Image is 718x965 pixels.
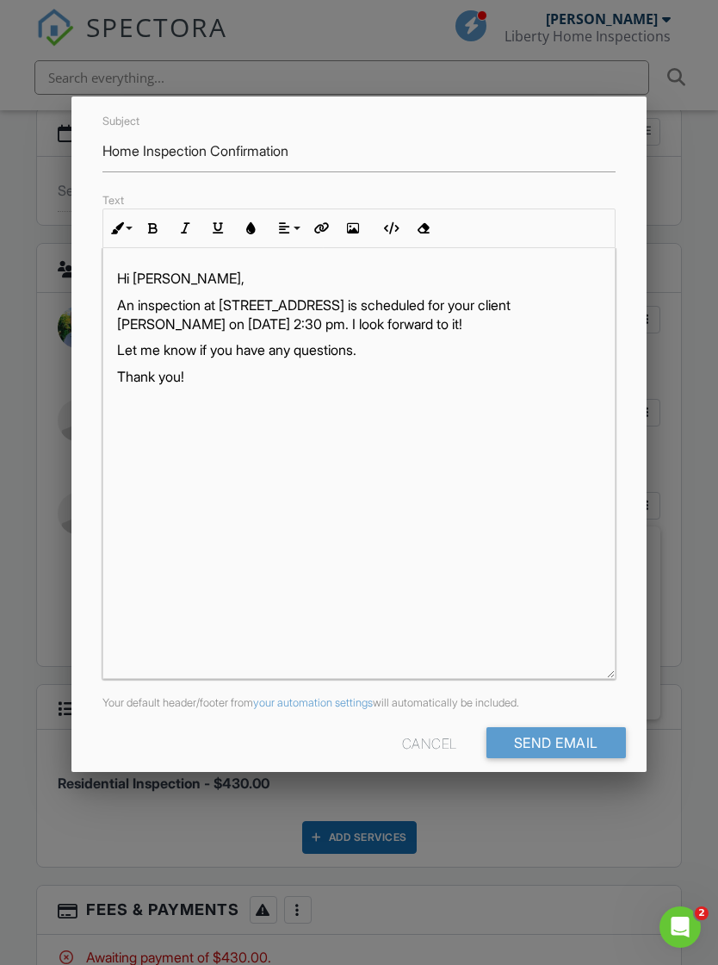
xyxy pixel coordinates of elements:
button: Code View [374,212,406,245]
p: Hi [PERSON_NAME], [117,269,600,288]
button: Insert Link (⌘K) [304,212,337,245]
button: Bold (⌘B) [136,212,169,245]
button: Colors [234,212,267,245]
p: An inspection at [STREET_ADDRESS] is scheduled for your client [PERSON_NAME] on [DATE] 2:30 pm. I... [117,296,600,334]
span: 2 [695,906,709,920]
iframe: Intercom live chat [659,906,701,948]
button: Clear Formatting [406,212,439,245]
div: Cancel [402,727,457,758]
label: Subject [102,115,139,128]
button: Insert Image (⌘P) [337,212,369,245]
input: Send Email [486,727,626,758]
div: Your default header/footer from will automatically be included. [92,696,625,710]
button: Align [271,212,304,245]
button: Inline Style [103,212,136,245]
a: your automation settings [253,696,373,709]
label: Text [102,194,124,207]
p: Thank you! [117,367,600,386]
p: Let me know if you have any questions. [117,340,600,359]
button: Underline (⌘U) [201,212,234,245]
button: Italic (⌘I) [169,212,201,245]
